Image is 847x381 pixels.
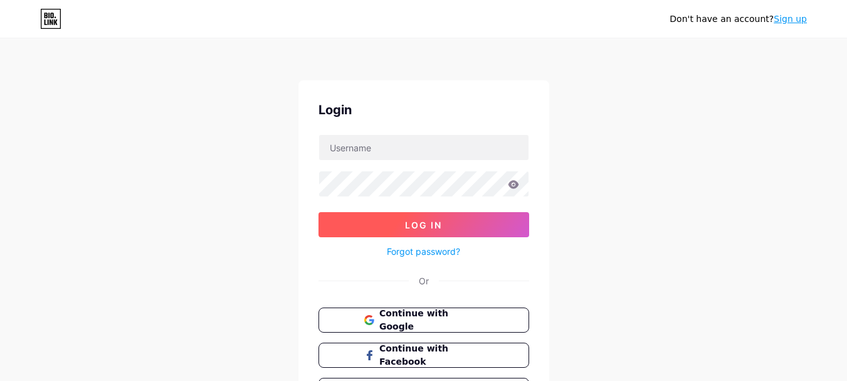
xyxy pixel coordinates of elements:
[379,307,483,333] span: Continue with Google
[318,343,529,368] button: Continue with Facebook
[774,14,807,24] a: Sign up
[318,212,529,237] button: Log In
[419,274,429,287] div: Or
[319,135,529,160] input: Username
[670,13,807,26] div: Don't have an account?
[405,220,442,230] span: Log In
[318,100,529,119] div: Login
[379,342,483,368] span: Continue with Facebook
[387,245,460,258] a: Forgot password?
[318,308,529,333] button: Continue with Google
